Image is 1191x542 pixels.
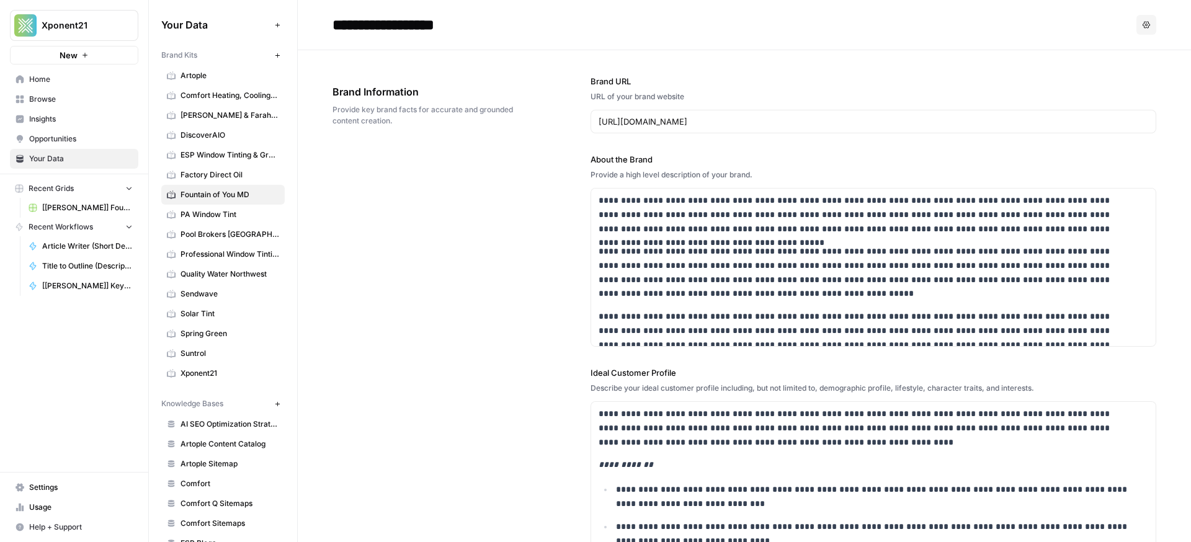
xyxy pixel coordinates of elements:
[591,367,1156,379] label: Ideal Customer Profile
[591,383,1156,394] div: Describe your ideal customer profile including, but not limited to, demographic profile, lifestyl...
[181,209,279,220] span: PA Window Tint
[29,183,74,194] span: Recent Grids
[591,169,1156,180] div: Provide a high level description of your brand.
[181,110,279,121] span: [PERSON_NAME] & Farah Eye & Laser Center
[181,348,279,359] span: Suntrol
[10,89,138,109] a: Browse
[10,179,138,198] button: Recent Grids
[161,324,285,344] a: Spring Green
[181,498,279,509] span: Comfort Q Sitemaps
[181,438,279,450] span: Artople Content Catalog
[181,149,279,161] span: ESP Window Tinting & Graphics
[181,288,279,300] span: Sendwave
[42,241,133,252] span: Article Writer (Short Description and Tie In Test)
[10,517,138,537] button: Help + Support
[29,221,93,233] span: Recent Workflows
[181,269,279,280] span: Quality Water Northwest
[29,482,133,493] span: Settings
[161,224,285,244] a: Pool Brokers [GEOGRAPHIC_DATA]
[10,218,138,236] button: Recent Workflows
[60,49,78,61] span: New
[181,169,279,180] span: Factory Direct Oil
[161,454,285,474] a: Artople Sitemap
[29,522,133,533] span: Help + Support
[161,244,285,264] a: Professional Window Tinting
[161,185,285,205] a: Fountain of You MD
[10,10,138,41] button: Workspace: Xponent21
[161,66,285,86] a: Artople
[181,518,279,529] span: Comfort Sitemaps
[181,70,279,81] span: Artople
[161,125,285,145] a: DiscoverAIO
[161,17,270,32] span: Your Data
[591,75,1156,87] label: Brand URL
[29,113,133,125] span: Insights
[161,434,285,454] a: Artople Content Catalog
[42,202,133,213] span: [[PERSON_NAME]] Fountain of You MD
[29,74,133,85] span: Home
[10,109,138,129] a: Insights
[181,130,279,141] span: DiscoverAIO
[161,205,285,224] a: PA Window Tint
[161,344,285,363] a: Suntrol
[10,478,138,497] a: Settings
[181,368,279,379] span: Xponent21
[181,328,279,339] span: Spring Green
[10,149,138,169] a: Your Data
[161,363,285,383] a: Xponent21
[161,264,285,284] a: Quality Water Northwest
[591,91,1156,102] div: URL of your brand website
[42,260,133,272] span: Title to Outline (Description and Tie-in Test)
[23,276,138,296] a: [[PERSON_NAME]] Keyword Priority Report
[161,145,285,165] a: ESP Window Tinting & Graphics
[29,153,133,164] span: Your Data
[181,458,279,469] span: Artople Sitemap
[161,513,285,533] a: Comfort Sitemaps
[181,189,279,200] span: Fountain of You MD
[42,19,117,32] span: Xponent21
[181,419,279,430] span: AI SEO Optimization Strategy Playbook
[332,84,521,99] span: Brand Information
[161,414,285,434] a: AI SEO Optimization Strategy Playbook
[181,249,279,260] span: Professional Window Tinting
[29,94,133,105] span: Browse
[181,229,279,240] span: Pool Brokers [GEOGRAPHIC_DATA]
[161,105,285,125] a: [PERSON_NAME] & Farah Eye & Laser Center
[29,133,133,144] span: Opportunities
[332,104,521,127] span: Provide key brand facts for accurate and grounded content creation.
[181,478,279,489] span: Comfort
[161,398,223,409] span: Knowledge Bases
[23,256,138,276] a: Title to Outline (Description and Tie-in Test)
[161,494,285,513] a: Comfort Q Sitemaps
[599,115,1148,128] input: www.sundaysoccer.com
[10,46,138,64] button: New
[10,69,138,89] a: Home
[23,236,138,256] a: Article Writer (Short Description and Tie In Test)
[42,280,133,291] span: [[PERSON_NAME]] Keyword Priority Report
[161,165,285,185] a: Factory Direct Oil
[29,502,133,513] span: Usage
[23,198,138,218] a: [[PERSON_NAME]] Fountain of You MD
[161,304,285,324] a: Solar Tint
[10,129,138,149] a: Opportunities
[161,474,285,494] a: Comfort
[161,50,197,61] span: Brand Kits
[10,497,138,517] a: Usage
[591,153,1156,166] label: About the Brand
[181,90,279,101] span: Comfort Heating, Cooling, Electrical & Plumbing
[161,86,285,105] a: Comfort Heating, Cooling, Electrical & Plumbing
[181,308,279,319] span: Solar Tint
[14,14,37,37] img: Xponent21 Logo
[161,284,285,304] a: Sendwave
